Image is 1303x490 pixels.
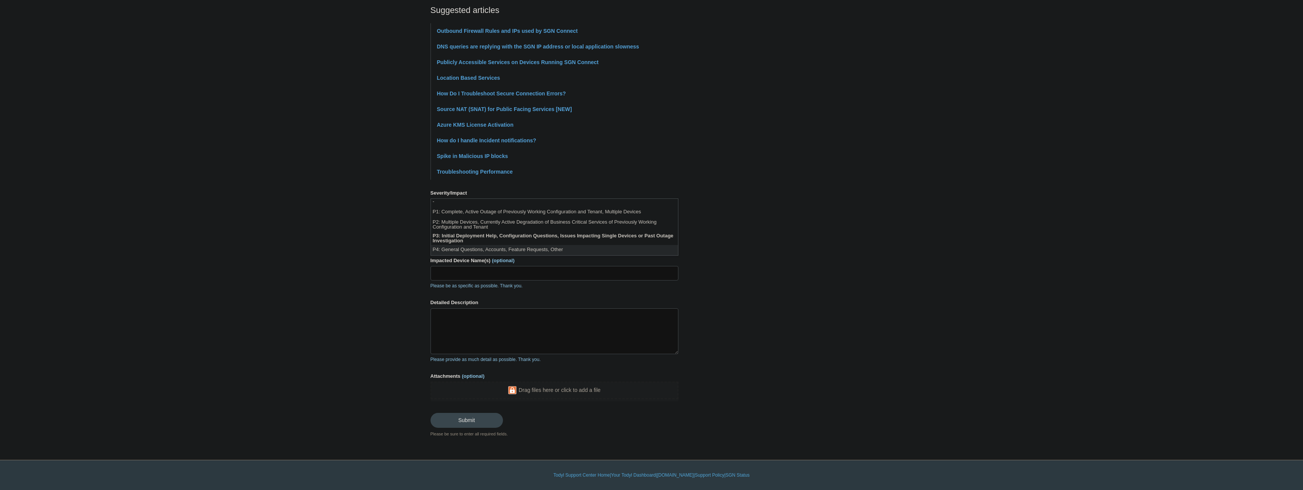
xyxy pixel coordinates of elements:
p: Please be as specific as possible. Thank you. [431,282,678,289]
a: DNS queries are replying with the SGN IP address or local application slowness [437,44,639,50]
div: Please be sure to enter all required fields. [431,431,678,437]
input: Submit [431,413,503,427]
a: Todyl Support Center Home [553,472,610,479]
a: [DOMAIN_NAME] [657,472,694,479]
li: P3: Initial Deployment Help, Configuration Questions, Issues Impacting Single Devices or Past Out... [431,231,678,245]
label: Severity/Impact [431,189,678,197]
a: Your Todyl Dashboard [611,472,656,479]
li: P2: Multiple Devices, Currently Active Degradation of Business Critical Services of Previously Wo... [431,218,678,231]
a: Source NAT (SNAT) for Public Facing Services [NEW] [437,106,572,112]
a: Azure KMS License Activation [437,122,514,128]
a: How do I handle Incident notifications? [437,137,537,143]
a: Outbound Firewall Rules and IPs used by SGN Connect [437,28,578,34]
a: Troubleshooting Performance [437,169,513,175]
a: Publicly Accessible Services on Devices Running SGN Connect [437,59,599,65]
a: SGN Status [726,472,750,479]
li: - [431,197,678,207]
label: Attachments [431,372,678,380]
p: Please provide as much detail as possible. Thank you. [431,356,678,363]
h2: Suggested articles [431,4,678,16]
a: How Do I Troubleshoot Secure Connection Errors? [437,90,566,97]
li: P4: General Questions, Accounts, Feature Requests, Other [431,245,678,255]
span: (optional) [492,258,514,263]
a: Spike in Malicious IP blocks [437,153,508,159]
label: Impacted Device Name(s) [431,257,678,264]
a: Location Based Services [437,75,500,81]
label: Detailed Description [431,299,678,306]
div: | | | | [431,472,873,479]
a: Support Policy [695,472,724,479]
li: P1: Complete, Active Outage of Previously Working Configuration and Tenant, Multiple Devices [431,207,678,218]
span: (optional) [462,373,484,379]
